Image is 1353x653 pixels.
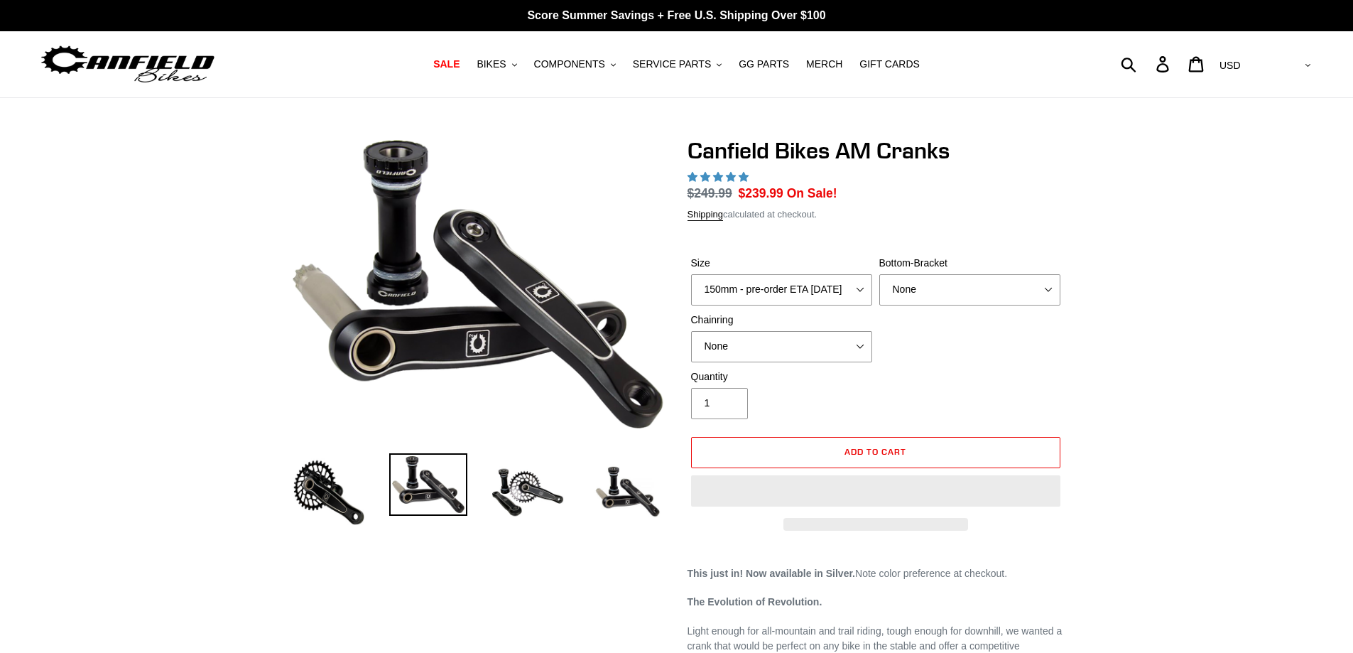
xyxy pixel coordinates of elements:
img: Load image into Gallery viewer, Canfield Cranks [389,453,467,516]
a: SALE [426,55,467,74]
strong: The Evolution of Revolution. [688,596,822,608]
img: Canfield Bikes [39,42,217,87]
a: MERCH [799,55,849,74]
span: 4.97 stars [688,171,751,183]
span: On Sale! [787,184,837,203]
a: GG PARTS [732,55,796,74]
span: Add to cart [844,446,906,457]
button: COMPONENTS [527,55,623,74]
input: Search [1129,48,1165,80]
span: GIFT CARDS [859,58,920,70]
span: SALE [433,58,460,70]
a: GIFT CARDS [852,55,927,74]
span: SERVICE PARTS [633,58,711,70]
a: Shipping [688,209,724,221]
img: Load image into Gallery viewer, Canfield Bikes AM Cranks [489,453,567,531]
span: GG PARTS [739,58,789,70]
span: MERCH [806,58,842,70]
label: Quantity [691,369,872,384]
span: $239.99 [739,186,783,200]
p: Note color preference at checkout. [688,566,1064,581]
span: BIKES [477,58,506,70]
button: SERVICE PARTS [626,55,729,74]
div: calculated at checkout. [688,207,1064,222]
img: Load image into Gallery viewer, CANFIELD-AM_DH-CRANKS [588,453,666,531]
label: Size [691,256,872,271]
button: Add to cart [691,437,1060,468]
s: $249.99 [688,186,732,200]
span: COMPONENTS [534,58,605,70]
img: Canfield Cranks [293,140,663,429]
button: BIKES [469,55,523,74]
label: Chainring [691,313,872,328]
label: Bottom-Bracket [879,256,1060,271]
strong: This just in! Now available in Silver. [688,568,856,579]
img: Load image into Gallery viewer, Canfield Bikes AM Cranks [290,453,368,531]
h1: Canfield Bikes AM Cranks [688,137,1064,164]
